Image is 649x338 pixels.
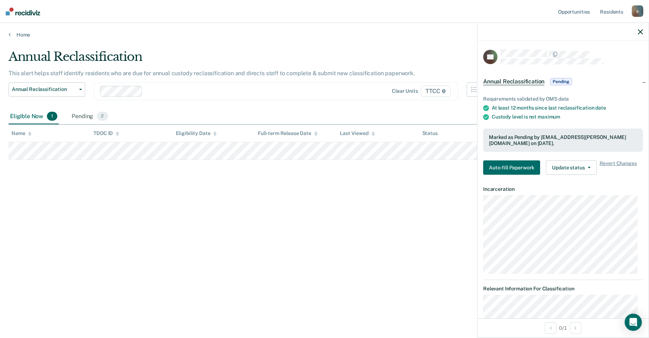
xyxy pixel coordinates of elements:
div: 0 / 1 [477,318,649,337]
div: At least 12 months since last reclassification [492,105,643,111]
div: Annual ReclassificationPending [477,70,649,93]
button: Next Opportunity [570,322,581,334]
span: maximum [538,114,560,120]
dt: Relevant Information For Classification [483,286,643,292]
div: Pending [70,109,109,125]
span: 1 [47,112,57,121]
div: Clear units [392,88,418,94]
span: Annual Reclassification [12,86,76,92]
span: 2 [97,112,108,121]
button: Previous Opportunity [545,322,556,334]
div: TDOC ID [93,130,119,136]
div: e [632,5,643,17]
div: Eligibility Date [176,130,217,136]
div: Name [11,130,32,136]
span: Annual Reclassification [483,78,544,85]
img: Recidiviz [6,8,40,15]
span: Revert Changes [600,160,637,175]
a: Navigate to form link [483,160,543,175]
button: Auto-fill Paperwork [483,160,540,175]
button: Update status [546,160,596,175]
a: Home [9,32,640,38]
div: Full-term Release Date [258,130,318,136]
div: Custody level is not [492,114,643,120]
div: Status [422,130,438,136]
div: Open Intercom Messenger [625,314,642,331]
span: TTCC [421,86,451,97]
p: This alert helps staff identify residents who are due for annual custody reclassification and dir... [9,70,415,77]
div: Eligible Now [9,109,59,125]
div: Marked as Pending by [EMAIL_ADDRESS][PERSON_NAME][DOMAIN_NAME] on [DATE]. [489,134,637,146]
div: Annual Reclassification [9,49,495,70]
span: Pending [550,78,572,85]
dt: Incarceration [483,186,643,192]
span: date [595,105,606,111]
div: Last Viewed [340,130,375,136]
div: Requirements validated by OMS data [483,96,643,102]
